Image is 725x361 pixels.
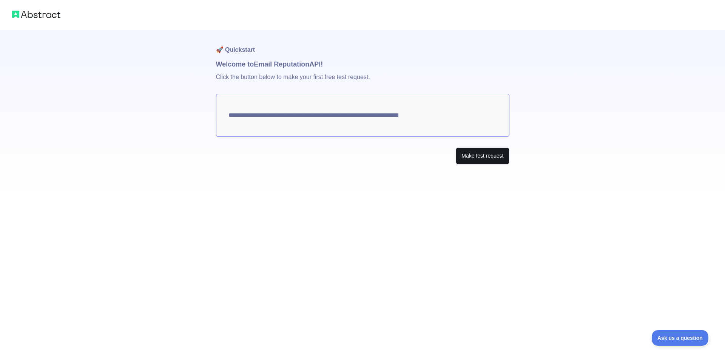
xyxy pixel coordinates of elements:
[456,147,509,164] button: Make test request
[216,59,509,70] h1: Welcome to Email Reputation API!
[216,30,509,59] h1: 🚀 Quickstart
[652,330,710,346] iframe: Toggle Customer Support
[12,9,60,20] img: Abstract logo
[216,70,509,94] p: Click the button below to make your first free test request.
